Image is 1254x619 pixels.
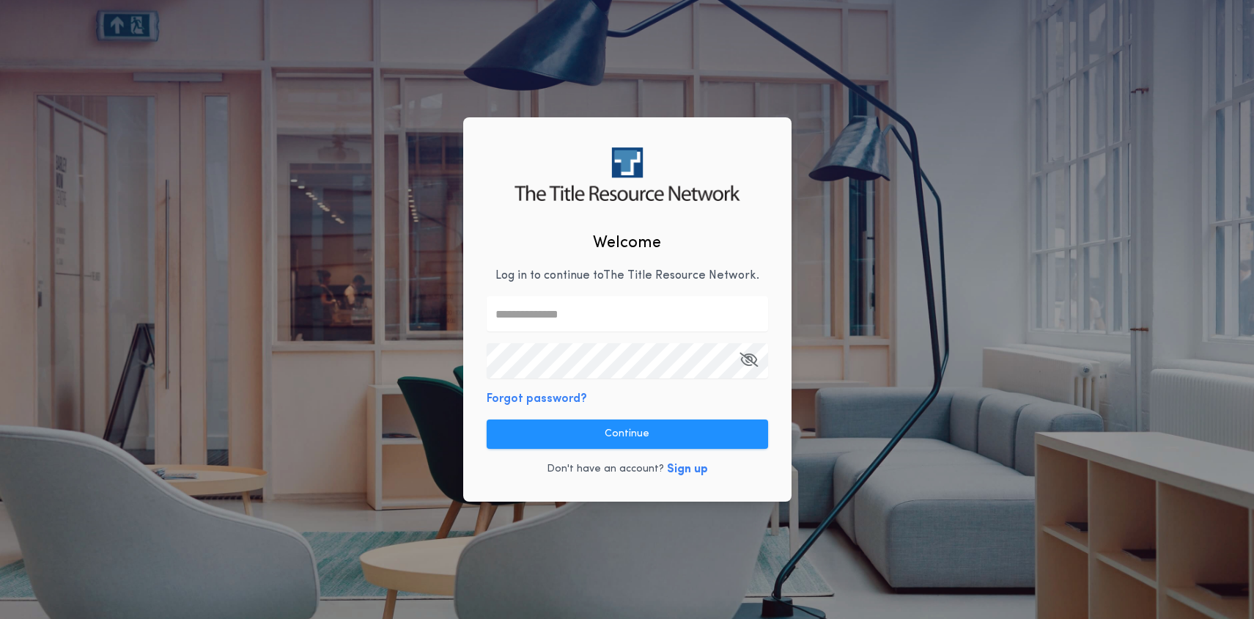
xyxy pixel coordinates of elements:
[487,390,587,408] button: Forgot password?
[667,461,708,478] button: Sign up
[514,147,740,201] img: logo
[487,420,768,449] button: Continue
[593,231,661,255] h2: Welcome
[547,462,664,477] p: Don't have an account?
[495,267,759,285] p: Log in to continue to The Title Resource Network .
